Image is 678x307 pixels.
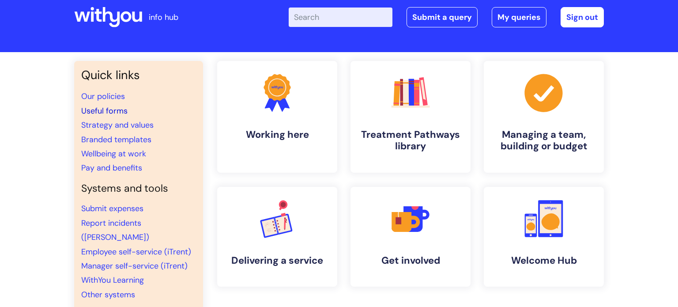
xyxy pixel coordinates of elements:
[81,120,154,130] a: Strategy and values
[289,7,604,27] div: | -
[81,91,125,102] a: Our policies
[561,7,604,27] a: Sign out
[81,203,143,214] a: Submit expenses
[217,187,337,287] a: Delivering a service
[407,7,478,27] a: Submit a query
[81,163,142,173] a: Pay and benefits
[492,7,546,27] a: My queries
[289,8,392,27] input: Search
[484,61,604,173] a: Managing a team, building or budget
[81,106,128,116] a: Useful forms
[81,275,144,285] a: WithYou Learning
[81,261,188,271] a: Manager self-service (iTrent)
[224,255,330,266] h4: Delivering a service
[491,129,597,152] h4: Managing a team, building or budget
[81,134,151,145] a: Branded templates
[484,187,604,287] a: Welcome Hub
[149,10,178,24] p: info hub
[81,246,191,257] a: Employee self-service (iTrent)
[358,129,463,152] h4: Treatment Pathways library
[81,148,146,159] a: Wellbeing at work
[350,61,471,173] a: Treatment Pathways library
[350,187,471,287] a: Get involved
[81,182,196,195] h4: Systems and tools
[81,218,149,243] a: Report incidents ([PERSON_NAME])
[217,61,337,173] a: Working here
[81,68,196,82] h3: Quick links
[491,255,597,266] h4: Welcome Hub
[81,289,135,300] a: Other systems
[224,129,330,140] h4: Working here
[358,255,463,266] h4: Get involved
